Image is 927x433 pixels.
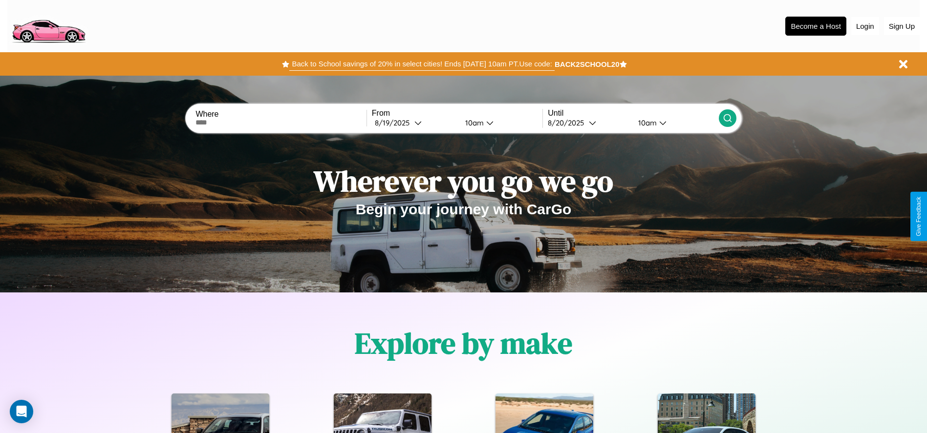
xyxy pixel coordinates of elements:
[915,197,922,236] div: Give Feedback
[195,110,366,119] label: Where
[372,109,542,118] label: From
[457,118,543,128] button: 10am
[555,60,620,68] b: BACK2SCHOOL20
[7,5,89,45] img: logo
[289,57,554,71] button: Back to School savings of 20% in select cities! Ends [DATE] 10am PT.Use code:
[785,17,846,36] button: Become a Host
[548,118,589,127] div: 8 / 20 / 2025
[548,109,718,118] label: Until
[633,118,659,127] div: 10am
[851,17,879,35] button: Login
[372,118,457,128] button: 8/19/2025
[10,400,33,423] div: Open Intercom Messenger
[630,118,719,128] button: 10am
[460,118,486,127] div: 10am
[884,17,920,35] button: Sign Up
[355,323,572,363] h1: Explore by make
[375,118,414,127] div: 8 / 19 / 2025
